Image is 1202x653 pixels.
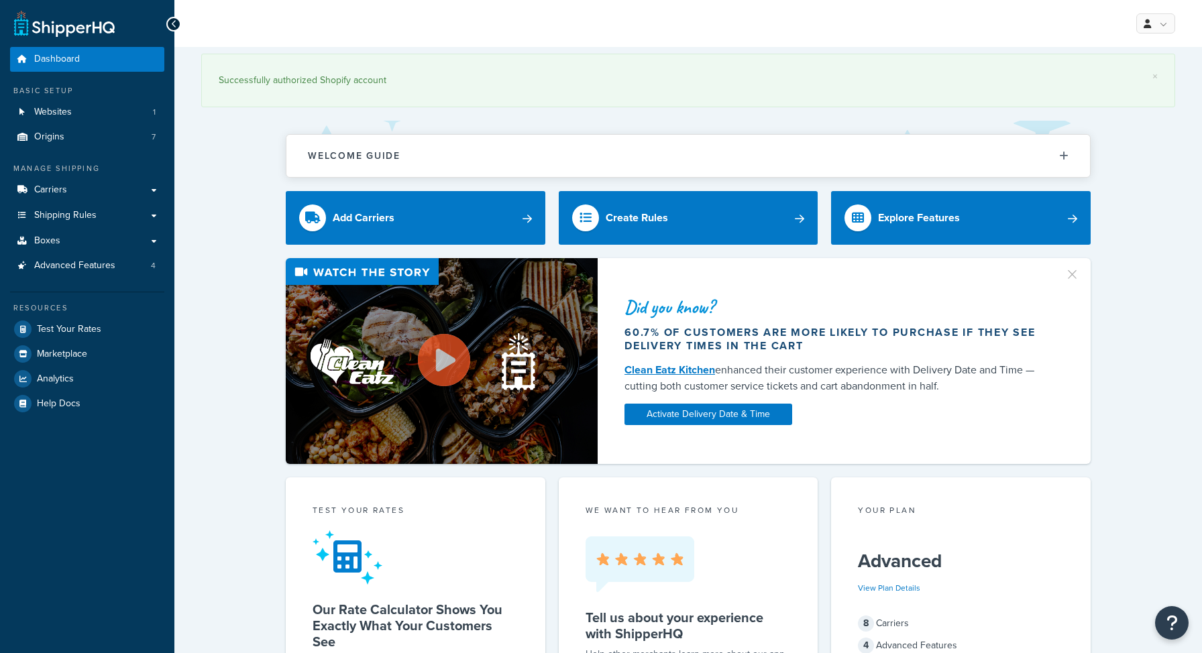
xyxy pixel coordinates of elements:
li: Websites [10,100,164,125]
a: Clean Eatz Kitchen [624,362,715,377]
span: Test Your Rates [37,324,101,335]
span: Dashboard [34,54,80,65]
div: Create Rules [606,209,668,227]
button: Open Resource Center [1155,606,1189,640]
span: Shipping Rules [34,210,97,221]
a: Carriers [10,178,164,202]
h2: Welcome Guide [308,151,400,161]
span: Marketplace [37,349,87,360]
div: Test your rates [313,504,518,520]
a: Origins7 [10,125,164,150]
span: Help Docs [37,398,80,410]
div: Basic Setup [10,85,164,97]
span: 1 [153,107,156,118]
a: Explore Features [831,191,1091,245]
a: Websites1 [10,100,164,125]
span: Analytics [37,373,74,385]
span: 8 [858,615,874,632]
a: Create Rules [559,191,818,245]
a: Dashboard [10,47,164,72]
a: Help Docs [10,392,164,416]
div: Manage Shipping [10,163,164,174]
a: View Plan Details [858,582,920,594]
div: Successfully authorized Shopify account [219,71,1158,90]
div: Resources [10,302,164,314]
li: Origins [10,125,164,150]
a: Marketplace [10,342,164,366]
div: Your Plan [858,504,1064,520]
div: Explore Features [878,209,960,227]
div: 60.7% of customers are more likely to purchase if they see delivery times in the cart [624,326,1048,353]
button: Welcome Guide [286,135,1090,177]
div: enhanced their customer experience with Delivery Date and Time — cutting both customer service ti... [624,362,1048,394]
img: Video thumbnail [286,258,598,464]
span: Origins [34,131,64,143]
div: Carriers [858,614,1064,633]
div: Did you know? [624,298,1048,316]
a: Test Your Rates [10,317,164,341]
span: Websites [34,107,72,118]
a: Advanced Features4 [10,253,164,278]
span: Carriers [34,184,67,196]
div: Add Carriers [333,209,394,227]
p: we want to hear from you [586,504,791,516]
h5: Tell us about your experience with ShipperHQ [586,609,791,642]
span: Boxes [34,235,60,247]
a: Add Carriers [286,191,545,245]
h5: Our Rate Calculator Shows You Exactly What Your Customers See [313,601,518,650]
li: Advanced Features [10,253,164,278]
a: × [1152,71,1158,82]
span: Advanced Features [34,260,115,272]
span: 7 [152,131,156,143]
span: 4 [151,260,156,272]
a: Boxes [10,229,164,253]
a: Shipping Rules [10,203,164,228]
a: Analytics [10,367,164,391]
h5: Advanced [858,550,1064,572]
a: Activate Delivery Date & Time [624,404,792,425]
